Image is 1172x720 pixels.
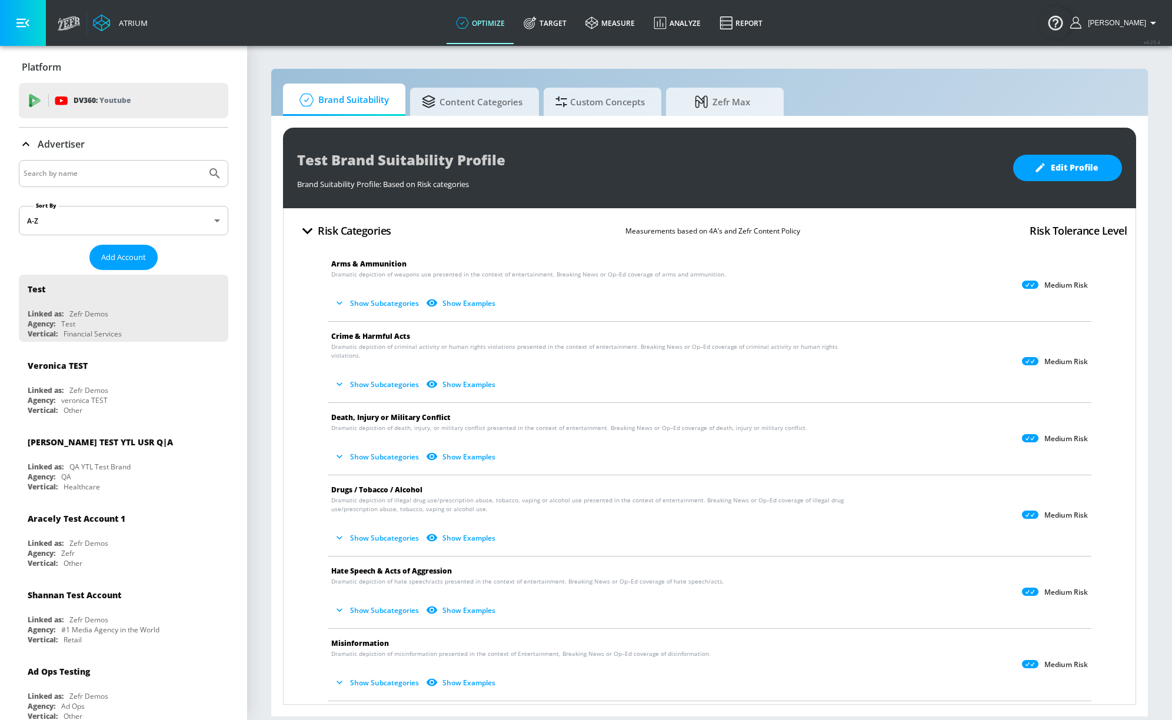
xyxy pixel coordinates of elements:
[331,375,424,394] button: Show Subcategories
[424,294,500,313] button: Show Examples
[28,405,58,415] div: Vertical:
[331,638,389,648] span: Misinformation
[19,275,228,342] div: TestLinked as:Zefr DemosAgency:TestVertical:Financial Services
[28,462,64,472] div: Linked as:
[38,138,85,151] p: Advertiser
[424,447,500,466] button: Show Examples
[297,173,1001,189] div: Brand Suitability Profile: Based on Risk categories
[69,462,131,472] div: QA YTL Test Brand
[69,385,108,395] div: Zefr Demos
[69,538,108,548] div: Zefr Demos
[331,566,452,576] span: Hate Speech & Acts of Aggression
[1083,19,1146,27] span: login as: charles.sun@zefr.com
[34,202,59,209] label: Sort By
[22,61,61,74] p: Platform
[331,331,410,341] span: Crime & Harmful Acts
[424,375,500,394] button: Show Examples
[331,259,407,269] span: Arms & Ammunition
[1044,588,1088,597] p: Medium Risk
[318,222,391,239] h4: Risk Categories
[69,615,108,625] div: Zefr Demos
[64,405,82,415] div: Other
[28,436,173,448] div: [PERSON_NAME] TEST YTL USR Q|A
[99,94,131,106] p: Youtube
[24,166,202,181] input: Search by name
[678,88,767,116] span: Zefr Max
[19,128,228,161] div: Advertiser
[101,251,146,264] span: Add Account
[331,601,424,620] button: Show Subcategories
[295,86,389,114] span: Brand Suitability
[331,412,451,422] span: Death, Injury or Military Conflict
[1044,434,1088,444] p: Medium Risk
[1070,16,1160,30] button: [PERSON_NAME]
[28,558,58,568] div: Vertical:
[1044,511,1088,520] p: Medium Risk
[19,428,228,495] div: [PERSON_NAME] TEST YTL USR Q|ALinked as:QA YTL Test BrandAgency:QAVertical:Healthcare
[28,360,88,371] div: Veronica TEST
[28,319,55,329] div: Agency:
[28,701,55,711] div: Agency:
[447,2,514,44] a: optimize
[1037,161,1098,175] span: Edit Profile
[424,601,500,620] button: Show Examples
[28,472,55,482] div: Agency:
[1039,6,1072,39] button: Open Resource Center
[69,691,108,701] div: Zefr Demos
[1044,357,1088,366] p: Medium Risk
[28,309,64,319] div: Linked as:
[331,649,711,658] span: Dramatic depiction of misinformation presented in the context of Entertainment, Breaking News or ...
[331,673,424,692] button: Show Subcategories
[292,217,396,245] button: Risk Categories
[61,548,75,558] div: Zefr
[644,2,710,44] a: Analyze
[28,589,121,601] div: Shannan Test Account
[424,673,500,692] button: Show Examples
[19,83,228,118] div: DV360: Youtube
[19,351,228,418] div: Veronica TESTLinked as:Zefr DemosAgency:veronica TESTVertical:Other
[331,424,807,432] span: Dramatic depiction of death, injury, or military conflict presented in the context of entertainme...
[74,94,131,107] p: DV360:
[514,2,576,44] a: Target
[28,615,64,625] div: Linked as:
[1030,222,1127,239] h4: Risk Tolerance Level
[19,504,228,571] div: Aracely Test Account 1Linked as:Zefr DemosAgency:ZefrVertical:Other
[1044,281,1088,290] p: Medium Risk
[331,577,724,586] span: Dramatic depiction of hate speech/acts presented in the context of entertainment. Breaking News o...
[19,206,228,235] div: A-Z
[19,581,228,648] div: Shannan Test AccountLinked as:Zefr DemosAgency:#1 Media Agency in the WorldVertical:Retail
[61,701,85,711] div: Ad Ops
[28,548,55,558] div: Agency:
[710,2,772,44] a: Report
[28,691,64,701] div: Linked as:
[28,329,58,339] div: Vertical:
[61,319,75,329] div: Test
[331,485,422,495] span: Drugs / Tobacco / Alcohol
[28,635,58,645] div: Vertical:
[28,284,45,295] div: Test
[64,558,82,568] div: Other
[424,528,500,548] button: Show Examples
[28,395,55,405] div: Agency:
[422,88,522,116] span: Content Categories
[28,513,125,524] div: Aracely Test Account 1
[1044,660,1088,669] p: Medium Risk
[1144,39,1160,45] span: v 4.25.4
[28,625,55,635] div: Agency:
[555,88,645,116] span: Custom Concepts
[93,14,148,32] a: Atrium
[331,528,424,548] button: Show Subcategories
[331,496,848,514] span: Dramatic depiction of illegal drug use/prescription abuse, tobacco, vaping or alcohol use present...
[69,309,108,319] div: Zefr Demos
[19,51,228,84] div: Platform
[331,447,424,466] button: Show Subcategories
[1013,155,1122,181] button: Edit Profile
[114,18,148,28] div: Atrium
[64,635,82,645] div: Retail
[61,472,71,482] div: QA
[625,225,800,237] p: Measurements based on 4A’s and Zefr Content Policy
